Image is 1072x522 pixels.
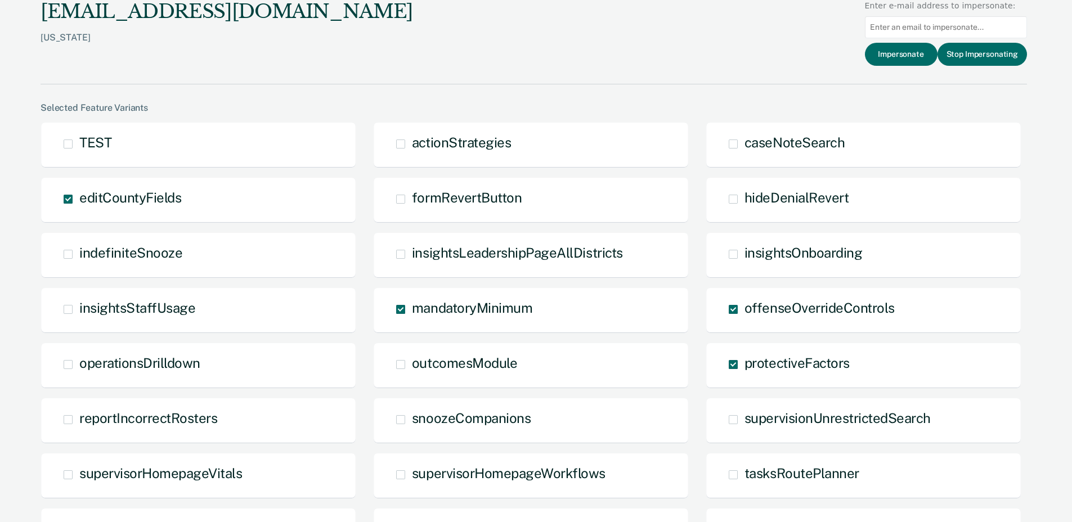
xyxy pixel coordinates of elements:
[412,134,511,150] span: actionStrategies
[412,465,605,481] span: supervisorHomepageWorkflows
[79,465,242,481] span: supervisorHomepageVitals
[79,300,195,316] span: insightsStaffUsage
[744,134,845,150] span: caseNoteSearch
[865,43,938,66] button: Impersonate
[744,410,931,426] span: supervisionUnrestrictedSearch
[79,134,111,150] span: TEST
[938,43,1027,66] button: Stop Impersonating
[744,300,895,316] span: offenseOverrideControls
[41,102,1027,113] div: Selected Feature Variants
[412,410,531,426] span: snoozeCompanions
[412,300,532,316] span: mandatoryMinimum
[744,465,859,481] span: tasksRoutePlanner
[412,355,517,371] span: outcomesModule
[79,410,217,426] span: reportIncorrectRosters
[744,355,850,371] span: protectiveFactors
[79,355,200,371] span: operationsDrilldown
[41,32,413,61] div: [US_STATE]
[744,245,862,260] span: insightsOnboarding
[79,245,182,260] span: indefiniteSnooze
[744,190,849,205] span: hideDenialRevert
[865,16,1027,38] input: Enter an email to impersonate...
[412,245,623,260] span: insightsLeadershipPageAllDistricts
[79,190,181,205] span: editCountyFields
[412,190,522,205] span: formRevertButton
